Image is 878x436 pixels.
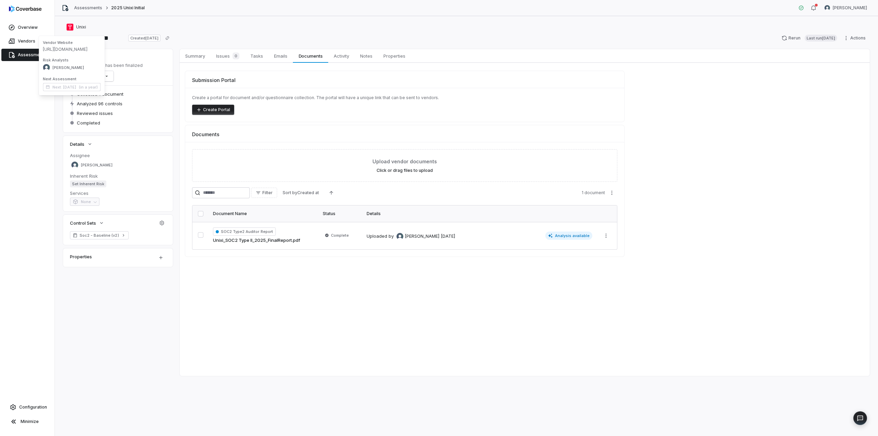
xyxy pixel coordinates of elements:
a: Configuration [3,401,52,413]
span: 0 [233,52,239,59]
button: Actions [841,33,870,43]
div: Document Name [213,211,315,216]
svg: Ascending [329,190,334,196]
dt: Inherent Risk [70,173,166,179]
button: Details [68,138,95,150]
span: Details [70,141,84,147]
span: [PERSON_NAME] [833,5,867,11]
span: Last run [DATE] [805,35,837,42]
span: Properties [381,51,408,60]
p: The assessment has been finalized [70,63,143,68]
button: https://unixi.io/Unixi [64,21,88,33]
div: Details [367,211,592,216]
span: Vendor Website [43,40,100,45]
span: Submission Portal [192,76,236,84]
span: Unixi [76,24,86,30]
button: More actions [601,231,612,241]
button: Copy link [161,32,174,44]
a: Vendors [1,35,53,47]
span: Created [DATE] [128,35,161,42]
span: [URL][DOMAIN_NAME] [43,47,100,52]
span: Analysis available [545,232,593,240]
span: [PERSON_NAME] [405,233,439,240]
span: 2025 Unixi Initial [111,5,145,11]
span: Next Assessment [43,76,100,82]
img: Shaun Angley avatar [824,5,830,11]
span: Risk Analysts [43,58,100,63]
a: Soc2 - Baseline (v2) [70,231,129,239]
img: logo-D7KZi-bG.svg [9,5,41,12]
span: Upload vendor documents [372,158,437,165]
span: Documents [296,51,325,60]
span: [PERSON_NAME] [81,163,112,168]
span: Summary [182,51,208,60]
span: Completed [77,120,100,126]
span: Analyzed 96 controls [77,101,122,107]
button: Minimize [3,415,52,428]
span: 1 document [582,190,605,196]
span: Assessments [18,52,46,58]
span: Tasks [248,51,266,60]
button: More actions [606,188,617,198]
div: [DATE] [441,233,455,240]
span: SOC2 Type2 Auditor Report [213,227,276,236]
button: Control Sets [68,217,106,229]
span: Configuration [19,404,47,410]
div: Uploaded [367,233,455,240]
dt: Assignee [70,152,166,158]
button: Sort byCreated at [278,188,323,198]
span: Emails [271,51,290,60]
span: Notes [357,51,375,60]
button: Filter [251,188,277,198]
img: Shaun Angley avatar [71,162,78,168]
span: Vendors [18,38,35,44]
label: Click or drag files to upload [377,168,433,173]
p: Create a portal for document and/or questionnaire collection. The portal will have a unique link ... [192,95,617,101]
button: RerunLast run[DATE] [778,33,841,43]
span: [PERSON_NAME] [52,65,84,70]
div: by [389,233,439,240]
span: Soc2 - Baseline (v2) [80,233,119,238]
a: Assessments [74,5,102,11]
a: Assessments [1,49,53,61]
button: Shaun Angley avatar[PERSON_NAME] [820,3,871,13]
span: Complete [331,233,349,238]
button: Ascending [324,188,338,198]
span: Issues [213,51,242,61]
dt: Services [70,190,166,196]
a: Overview [1,21,53,34]
span: Minimize [21,419,39,424]
span: Set Inherent Risk [70,180,106,187]
a: Unixi_SOC2 Type II_2025_FinalReport.pdf [213,237,300,244]
button: Create Portal [192,105,234,115]
div: Status [323,211,358,216]
span: Activity [331,51,352,60]
img: Shaun Angley avatar [396,233,403,240]
span: Reviewed issues [77,110,113,116]
span: Control Sets [70,220,96,226]
img: Shaun Angley avatar [43,64,50,71]
span: Documents [192,131,219,138]
span: Filter [262,190,273,196]
span: Overview [18,25,38,30]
